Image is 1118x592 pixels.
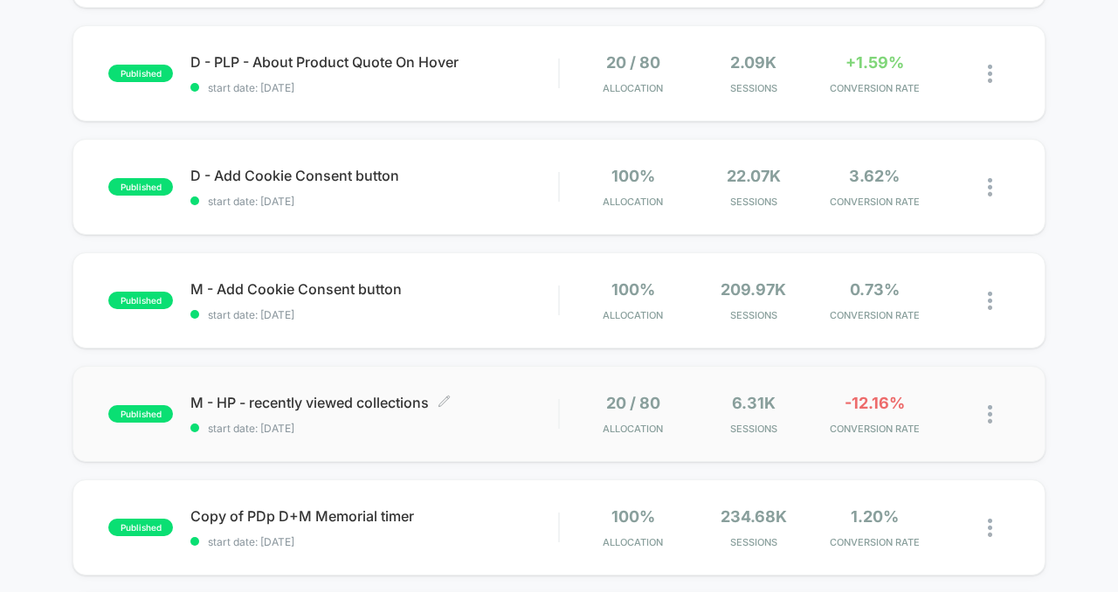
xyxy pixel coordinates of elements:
[190,280,558,298] span: M - Add Cookie Consent button
[190,195,558,208] span: start date: [DATE]
[849,167,900,185] span: 3.62%
[190,53,558,71] span: D - PLP - About Product Quote On Hover
[611,167,655,185] span: 100%
[818,82,930,94] span: CONVERSION RATE
[721,507,787,526] span: 234.68k
[190,422,558,435] span: start date: [DATE]
[988,178,992,196] img: close
[698,82,810,94] span: Sessions
[108,519,173,536] span: published
[698,309,810,321] span: Sessions
[190,81,558,94] span: start date: [DATE]
[732,394,776,412] span: 6.31k
[611,280,655,299] span: 100%
[108,178,173,196] span: published
[850,280,900,299] span: 0.73%
[851,507,899,526] span: 1.20%
[698,423,810,435] span: Sessions
[108,65,173,82] span: published
[988,65,992,83] img: close
[606,394,660,412] span: 20 / 80
[190,507,558,525] span: Copy of PDp D+M Memorial timer
[190,535,558,548] span: start date: [DATE]
[603,309,663,321] span: Allocation
[818,423,930,435] span: CONVERSION RATE
[845,394,905,412] span: -12.16%
[603,423,663,435] span: Allocation
[190,308,558,321] span: start date: [DATE]
[698,536,810,548] span: Sessions
[603,196,663,208] span: Allocation
[698,196,810,208] span: Sessions
[606,53,660,72] span: 20 / 80
[190,394,558,411] span: M - HP - recently viewed collections
[818,196,930,208] span: CONVERSION RATE
[818,536,930,548] span: CONVERSION RATE
[988,292,992,310] img: close
[721,280,786,299] span: 209.97k
[988,519,992,537] img: close
[603,536,663,548] span: Allocation
[845,53,904,72] span: +1.59%
[988,405,992,423] img: close
[730,53,776,72] span: 2.09k
[727,167,781,185] span: 22.07k
[108,292,173,309] span: published
[603,82,663,94] span: Allocation
[190,167,558,184] span: D - Add Cookie Consent button
[108,405,173,423] span: published
[818,309,930,321] span: CONVERSION RATE
[611,507,655,526] span: 100%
